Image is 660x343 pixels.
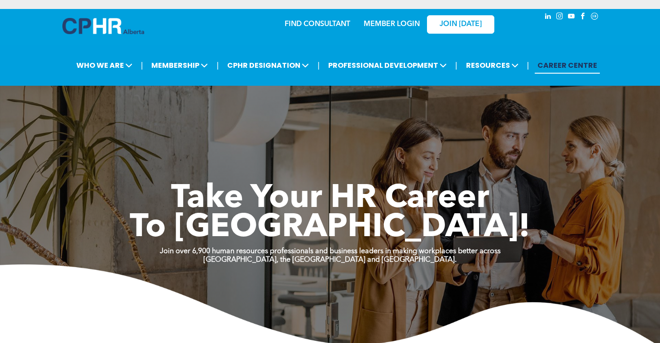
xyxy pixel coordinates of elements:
[427,15,494,34] a: JOIN [DATE]
[224,57,312,74] span: CPHR DESIGNATION
[203,256,457,264] strong: [GEOGRAPHIC_DATA], the [GEOGRAPHIC_DATA] and [GEOGRAPHIC_DATA].
[326,57,449,74] span: PROFESSIONAL DEVELOPMENT
[554,11,564,23] a: instagram
[590,11,599,23] a: Social network
[216,56,219,75] li: |
[171,183,489,215] span: Take Your HR Career
[535,57,600,74] a: CAREER CENTRE
[440,20,482,29] span: JOIN [DATE]
[527,56,529,75] li: |
[455,56,458,75] li: |
[160,248,501,255] strong: Join over 6,900 human resources professionals and business leaders in making workplaces better ac...
[566,11,576,23] a: youtube
[364,21,420,28] a: MEMBER LOGIN
[543,11,553,23] a: linkedin
[578,11,588,23] a: facebook
[317,56,320,75] li: |
[74,57,135,74] span: WHO WE ARE
[130,212,530,244] span: To [GEOGRAPHIC_DATA]!
[149,57,211,74] span: MEMBERSHIP
[463,57,521,74] span: RESOURCES
[62,18,144,34] img: A blue and white logo for cp alberta
[285,21,350,28] a: FIND CONSULTANT
[141,56,143,75] li: |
